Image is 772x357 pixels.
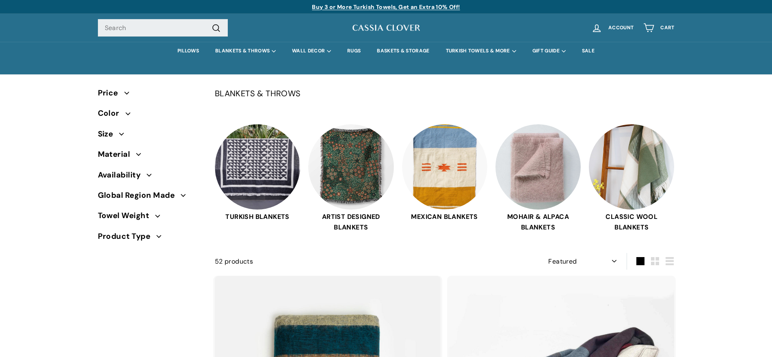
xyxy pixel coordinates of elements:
button: Color [98,105,202,125]
button: Towel Weight [98,208,202,228]
span: ARTIST DESIGNED BLANKETS [308,212,394,232]
a: RUGS [339,42,369,60]
summary: GIFT GUIDE [524,42,574,60]
button: Price [98,85,202,105]
a: Cart [638,16,679,40]
a: SALE [574,42,603,60]
span: CLASSIC WOOL BLANKETS [589,212,674,232]
a: TURKISH BLANKETS [215,124,300,233]
span: Towel Weight [98,210,156,222]
a: CLASSIC WOOL BLANKETS [589,124,674,233]
span: MOHAIR & ALPACA BLANKETS [495,212,581,232]
a: Account [586,16,638,40]
span: MEXICAN BLANKETS [402,212,487,222]
summary: TURKISH TOWELS & MORE [438,42,524,60]
a: BASKETS & STORAGE [369,42,437,60]
button: Size [98,126,202,146]
button: Material [98,146,202,167]
span: Size [98,128,119,140]
span: Cart [660,25,674,30]
a: PILLOWS [169,42,207,60]
span: Account [608,25,634,30]
summary: WALL DECOR [284,42,339,60]
span: Global Region Made [98,189,181,201]
div: Primary [82,42,691,60]
a: ARTIST DESIGNED BLANKETS [308,124,394,233]
p: BLANKETS & THROWS [215,87,675,100]
span: TURKISH BLANKETS [215,212,300,222]
span: Color [98,107,125,119]
span: Availability [98,169,147,181]
div: 52 products [215,256,445,267]
span: Material [98,148,136,160]
button: Global Region Made [98,187,202,208]
summary: BLANKETS & THROWS [207,42,284,60]
a: MOHAIR & ALPACA BLANKETS [495,124,581,233]
button: Availability [98,167,202,187]
a: MEXICAN BLANKETS [402,124,487,233]
input: Search [98,19,228,37]
span: Product Type [98,230,157,242]
a: Buy 3 or More Turkish Towels, Get an Extra 10% Off! [312,3,460,11]
button: Product Type [98,228,202,249]
span: Price [98,87,124,99]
